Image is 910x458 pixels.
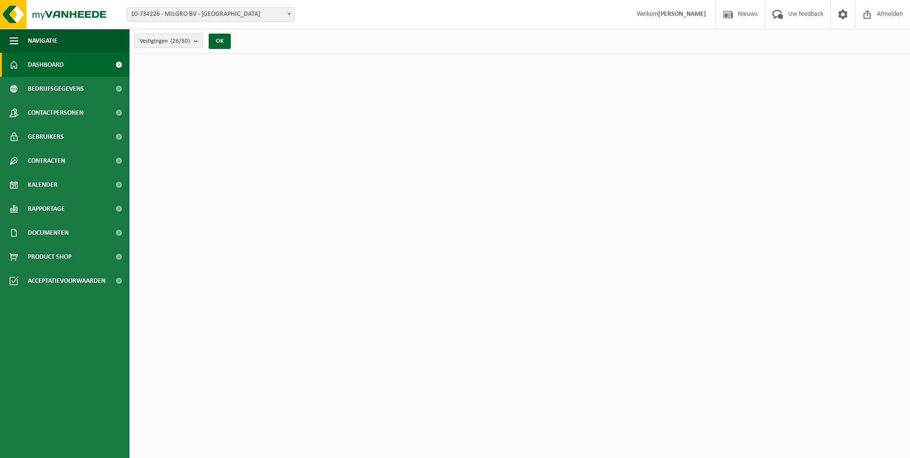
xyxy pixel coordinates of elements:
[28,149,65,173] span: Contracten
[28,221,69,245] span: Documenten
[28,29,58,53] span: Navigatie
[170,38,190,44] count: (26/30)
[140,34,190,48] span: Vestigingen
[127,8,294,21] span: 10-734226 - MILGRO BV - ROTTERDAM
[28,77,84,101] span: Bedrijfsgegevens
[127,7,295,22] span: 10-734226 - MILGRO BV - ROTTERDAM
[28,101,83,125] span: Contactpersonen
[28,197,65,221] span: Rapportage
[28,53,64,77] span: Dashboard
[658,11,706,18] strong: [PERSON_NAME]
[28,125,64,149] span: Gebruikers
[209,34,231,49] button: OK
[134,34,203,48] button: Vestigingen(26/30)
[28,245,71,269] span: Product Shop
[28,173,58,197] span: Kalender
[28,269,106,293] span: Acceptatievoorwaarden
